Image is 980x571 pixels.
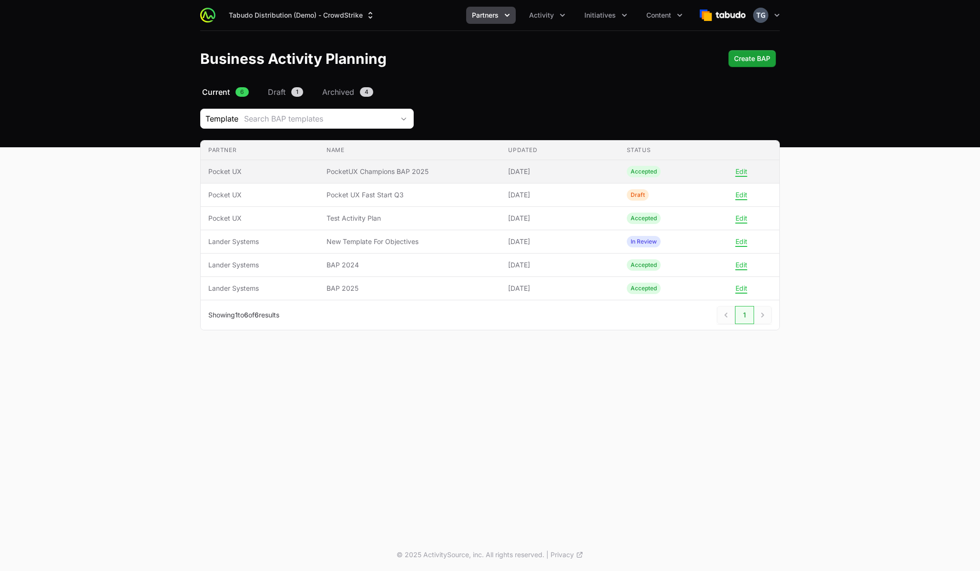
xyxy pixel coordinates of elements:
span: Template [201,113,238,124]
span: [DATE] [508,167,611,176]
div: Activity menu [523,7,571,24]
span: Pocket UX [208,190,311,200]
a: Archived4 [320,86,375,98]
span: [DATE] [508,237,611,246]
span: Activity [529,10,554,20]
img: Timothy Greig [753,8,768,23]
span: Partners [472,10,499,20]
button: Partners [466,7,516,24]
span: Pocket UX [208,214,311,223]
div: Content menu [641,7,688,24]
button: Edit [735,167,747,176]
span: [DATE] [508,214,611,223]
span: 6 [244,311,248,319]
span: 1 [291,87,303,97]
section: Business Activity Plan Submissions [200,140,780,330]
a: Draft1 [266,86,305,98]
span: [DATE] [508,284,611,293]
th: Name [319,141,500,160]
img: Tabudo Distribution (Demo) [700,6,745,25]
div: Primary actions [728,50,776,67]
th: Partner [201,141,319,160]
span: [DATE] [508,190,611,200]
p: © 2025 ActivitySource, inc. All rights reserved. [397,550,544,560]
span: [DATE] [508,260,611,270]
div: Supplier switch menu [223,7,381,24]
button: Create BAP [728,50,776,67]
nav: Business Activity Plan Navigation navigation [200,86,780,98]
span: Current [202,86,230,98]
button: Activity [523,7,571,24]
div: Partners menu [466,7,516,24]
button: Edit [735,214,747,223]
section: Business Activity Plan Filters [200,109,780,129]
span: 1 [235,311,238,319]
span: Pocket UX Fast Start Q3 [327,190,493,200]
span: New Template For Objectives [327,237,493,246]
span: | [546,550,549,560]
img: ActivitySource [200,8,215,23]
th: Status [619,141,737,160]
span: 6 [235,87,249,97]
button: Edit [735,261,747,269]
a: Privacy [551,550,583,560]
span: Lander Systems [208,260,311,270]
span: Lander Systems [208,237,311,246]
span: Create BAP [734,53,770,64]
span: 6 [255,311,259,319]
button: Content [641,7,688,24]
span: Lander Systems [208,284,311,293]
button: Search BAP templates [238,109,413,128]
button: Edit [735,237,747,246]
button: Edit [735,191,747,199]
a: 1 [735,306,754,324]
a: Current6 [200,86,251,98]
span: Draft [268,86,286,98]
button: Initiatives [579,7,633,24]
span: PocketUX Champions BAP 2025 [327,167,493,176]
span: Content [646,10,671,20]
div: Main navigation [215,7,688,24]
h1: Business Activity Planning [200,50,387,67]
button: Tabudo Distribution (Demo) - CrowdStrike [223,7,381,24]
p: Showing to of results [208,310,279,320]
button: Edit [735,284,747,293]
span: Test Activity Plan [327,214,493,223]
span: BAP 2025 [327,284,493,293]
span: 4 [360,87,373,97]
div: Initiatives menu [579,7,633,24]
span: Pocket UX [208,167,311,176]
th: Updated [500,141,619,160]
div: Search BAP templates [244,113,394,124]
span: BAP 2024 [327,260,493,270]
span: Initiatives [584,10,616,20]
span: Archived [322,86,354,98]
